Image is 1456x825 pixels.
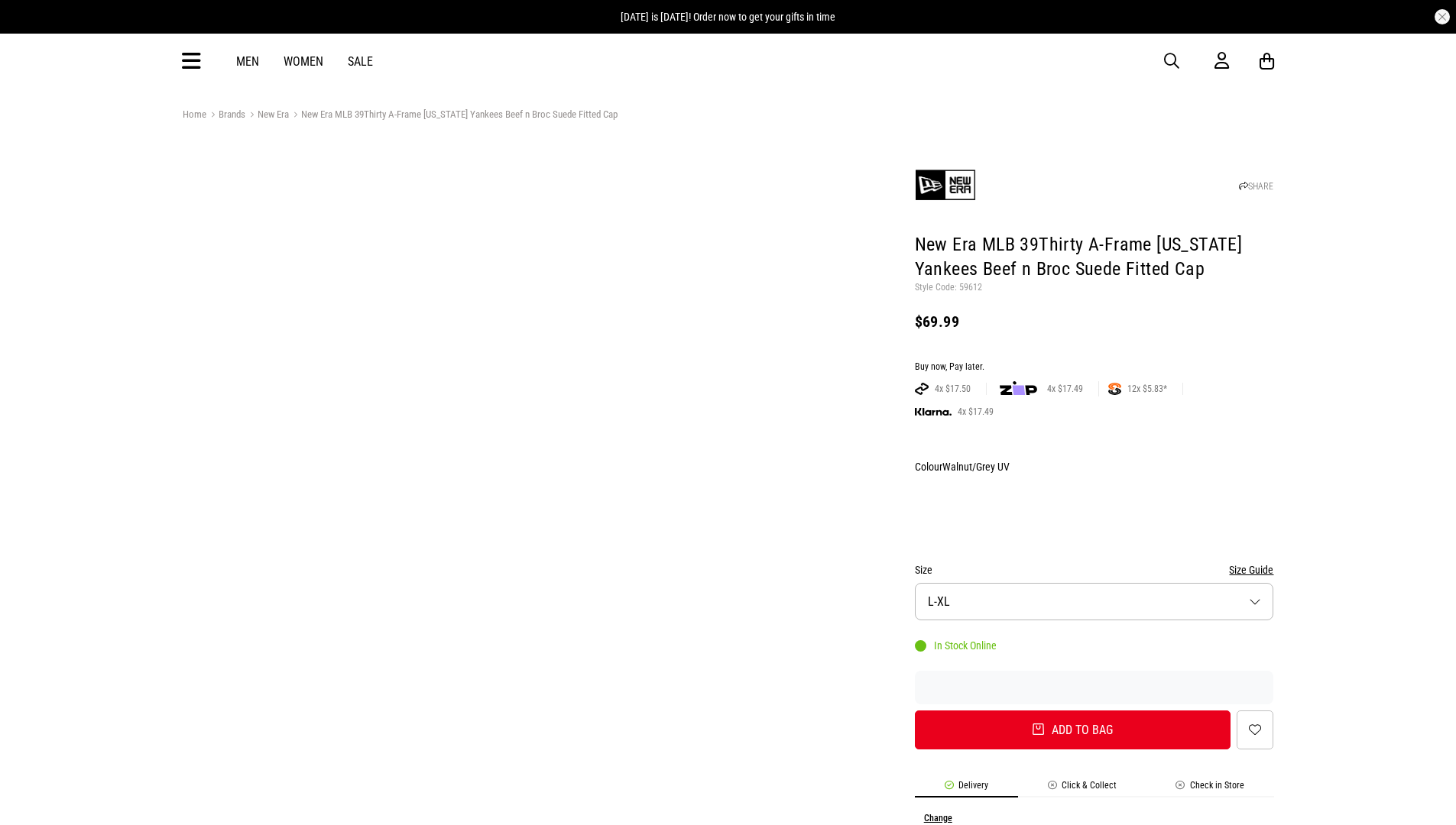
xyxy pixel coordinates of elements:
li: Delivery [915,780,1018,797]
div: Colour [915,458,1274,476]
span: 4x $17.49 [952,406,1000,418]
img: AFTERPAY [915,383,929,395]
iframe: Customer reviews powered by Trustpilot [915,680,1274,695]
div: Buy now, Pay later. [915,361,1274,374]
button: Size Guide [1229,561,1273,579]
img: Walnut/Grey UV [917,482,955,534]
a: New Era MLB 39Thirty A-Frame [US_STATE] Yankees Beef n Broc Suede Fitted Cap [289,108,618,123]
img: New Era Mlb 39thirty A-frame New York Yankees Beef N Broc Suede Fitted Cap in Brown [183,141,533,492]
button: Add to bag [915,710,1231,749]
a: Brands [206,108,245,123]
span: [DATE] is [DATE]! Order now to get your gifts in time [621,11,835,23]
img: SPLITPAY [1108,383,1121,395]
a: Home [183,108,206,120]
button: Change [924,813,952,823]
span: Walnut/Grey UV [942,461,1010,473]
li: Check in Store [1146,780,1274,797]
a: Sale [348,54,373,69]
img: New Era [915,154,976,215]
div: Size [915,561,1274,579]
span: 4x $17.50 [929,383,977,395]
img: Redrat logo [679,50,780,73]
span: L-XL [928,594,950,609]
a: Men [236,54,259,69]
button: L-XL [915,583,1274,620]
img: zip [1000,381,1037,396]
div: $69.99 [915,312,1274,331]
div: In Stock Online [915,639,997,652]
span: 12x $5.83* [1121,383,1173,395]
p: Style Code: 59612 [915,282,1274,294]
a: SHARE [1239,181,1273,192]
h1: New Era MLB 39Thirty A-Frame [US_STATE] Yankees Beef n Broc Suede Fitted Cap [915,233,1274,282]
img: KLARNA [915,408,952,416]
li: Click & Collect [1018,780,1146,797]
img: New Era Mlb 39thirty A-frame New York Yankees Beef N Broc Suede Fitted Cap in Brown [541,141,892,492]
a: Women [284,54,323,69]
span: 4x $17.49 [1041,383,1089,395]
a: New Era [245,108,289,123]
